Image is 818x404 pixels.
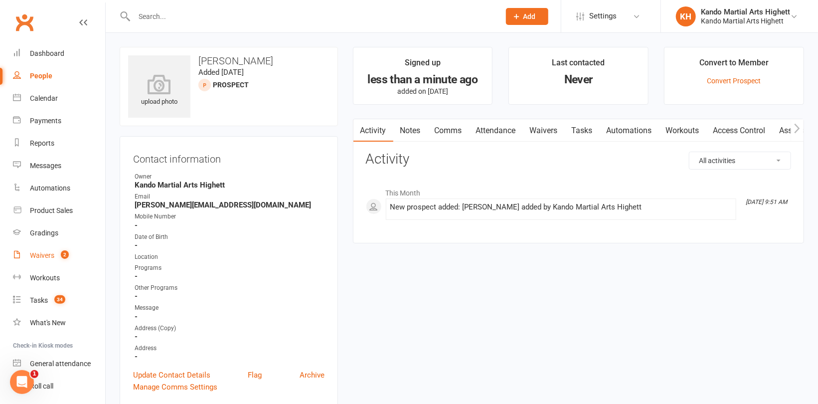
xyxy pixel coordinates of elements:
div: Tasks [30,296,48,304]
a: What's New [13,312,105,334]
a: Dashboard [13,42,105,65]
p: added on [DATE] [362,87,484,95]
div: KH [676,6,696,26]
div: Convert to Member [699,56,769,74]
div: Date of Birth [135,232,325,242]
div: Never [518,74,639,85]
a: Attendance [469,119,523,142]
strong: - [135,272,325,281]
time: Added [DATE] [198,68,244,77]
a: Reports [13,132,105,155]
a: Flag [248,369,262,381]
div: upload photo [128,74,190,107]
div: Waivers [30,251,54,259]
a: Convert Prospect [707,77,761,85]
strong: - [135,292,325,301]
a: Manage Comms Settings [133,381,217,393]
div: Roll call [30,382,53,390]
div: Signed up [405,56,441,74]
div: What's New [30,319,66,327]
div: People [30,72,52,80]
a: Workouts [13,267,105,289]
div: Product Sales [30,206,73,214]
a: Archive [300,369,325,381]
div: Location [135,252,325,262]
span: Settings [589,5,617,27]
h3: [PERSON_NAME] [128,55,329,66]
li: This Month [366,183,791,199]
a: Clubworx [12,10,37,35]
div: Address [135,344,325,353]
div: Message [135,303,325,313]
div: Dashboard [30,49,64,57]
span: 1 [30,370,38,378]
div: less than a minute ago [362,74,484,85]
a: Tasks 34 [13,289,105,312]
div: Other Programs [135,283,325,293]
div: Mobile Number [135,212,325,221]
a: Waivers [523,119,565,142]
a: Waivers 2 [13,244,105,267]
a: Automations [13,177,105,200]
a: General attendance kiosk mode [13,353,105,375]
a: Automations [600,119,659,142]
strong: [PERSON_NAME][EMAIL_ADDRESS][DOMAIN_NAME] [135,201,325,209]
div: Calendar [30,94,58,102]
div: Kando Martial Arts Highett [701,16,790,25]
strong: - [135,221,325,230]
a: Calendar [13,87,105,110]
div: General attendance [30,360,91,368]
a: Notes [393,119,428,142]
a: Messages [13,155,105,177]
div: Messages [30,162,61,170]
a: People [13,65,105,87]
strong: - [135,332,325,341]
div: Automations [30,184,70,192]
div: Reports [30,139,54,147]
iframe: Intercom live chat [10,370,34,394]
snap: prospect [213,81,249,89]
a: Tasks [565,119,600,142]
div: Owner [135,172,325,182]
h3: Activity [366,152,791,167]
strong: Kando Martial Arts Highett [135,181,325,190]
span: Add [523,12,536,20]
a: Comms [428,119,469,142]
a: Product Sales [13,200,105,222]
input: Search... [131,9,493,23]
div: Payments [30,117,61,125]
a: Gradings [13,222,105,244]
div: Programs [135,263,325,273]
div: Gradings [30,229,58,237]
a: Update Contact Details [133,369,210,381]
a: Access Control [706,119,773,142]
a: Payments [13,110,105,132]
div: Address (Copy) [135,324,325,333]
h3: Contact information [133,150,325,165]
strong: - [135,241,325,250]
div: Last contacted [552,56,605,74]
div: New prospect added: [PERSON_NAME] added by Kando Martial Arts Highett [390,203,732,211]
strong: - [135,352,325,361]
div: Email [135,192,325,202]
i: [DATE] 9:51 AM [746,199,787,205]
button: Add [506,8,548,25]
a: Roll call [13,375,105,398]
a: Activity [353,119,393,142]
strong: - [135,312,325,321]
div: Workouts [30,274,60,282]
a: Workouts [659,119,706,142]
span: 34 [54,295,65,304]
span: 2 [61,250,69,259]
div: Kando Martial Arts Highett [701,7,790,16]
